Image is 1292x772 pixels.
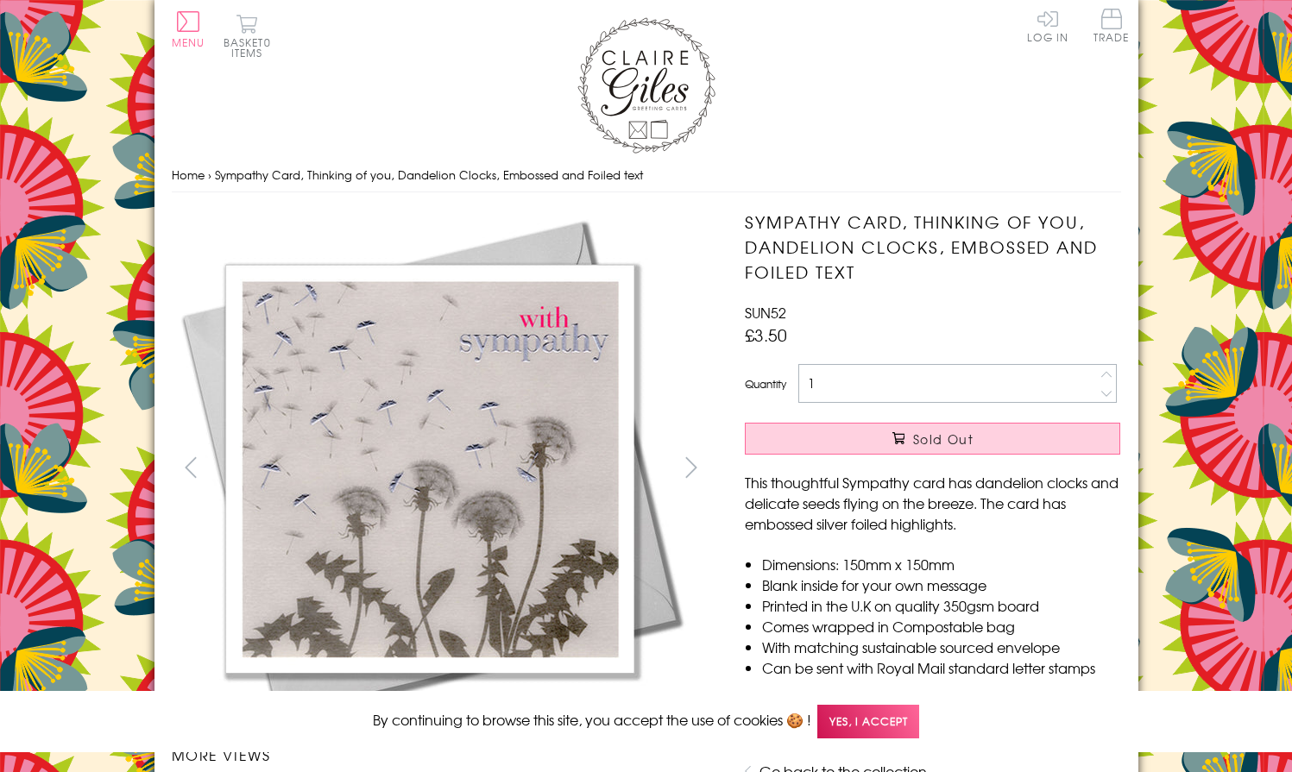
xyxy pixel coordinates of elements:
button: Basket0 items [224,14,271,58]
img: Claire Giles Greetings Cards [577,17,715,154]
img: Sympathy Card, Thinking of you, Dandelion Clocks, Embossed and Foiled text [171,210,689,727]
button: Menu [172,11,205,47]
button: next [671,448,710,486]
span: SUN52 [745,302,786,323]
span: Trade [1093,9,1130,42]
span: Sold Out [913,430,974,448]
a: Home [172,166,205,183]
label: Quantity [745,376,786,392]
span: Menu [172,35,205,50]
a: Trade [1093,9,1130,46]
span: £3.50 [745,323,787,347]
p: This thoughtful Sympathy card has dandelion clocks and delicate seeds flying on the breeze. The c... [745,472,1120,534]
h1: Sympathy Card, Thinking of you, Dandelion Clocks, Embossed and Foiled text [745,210,1120,284]
span: Sympathy Card, Thinking of you, Dandelion Clocks, Embossed and Foiled text [215,166,643,183]
h3: More views [172,744,711,765]
span: › [208,166,211,183]
span: 0 items [231,35,271,60]
button: prev [172,448,211,486]
li: Dimensions: 150mm x 150mm [762,554,1120,574]
button: Sold Out [745,423,1120,455]
li: Printed in the U.K on quality 350gsm board [762,595,1120,616]
nav: breadcrumbs [172,158,1121,193]
li: Blank inside for your own message [762,574,1120,595]
a: Log In [1027,9,1068,42]
li: With matching sustainable sourced envelope [762,637,1120,657]
li: Comes wrapped in Compostable bag [762,616,1120,637]
li: Can be sent with Royal Mail standard letter stamps [762,657,1120,678]
span: Yes, I accept [817,705,919,738]
img: Sympathy Card, Thinking of you, Dandelion Clocks, Embossed and Foiled text [710,210,1228,727]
